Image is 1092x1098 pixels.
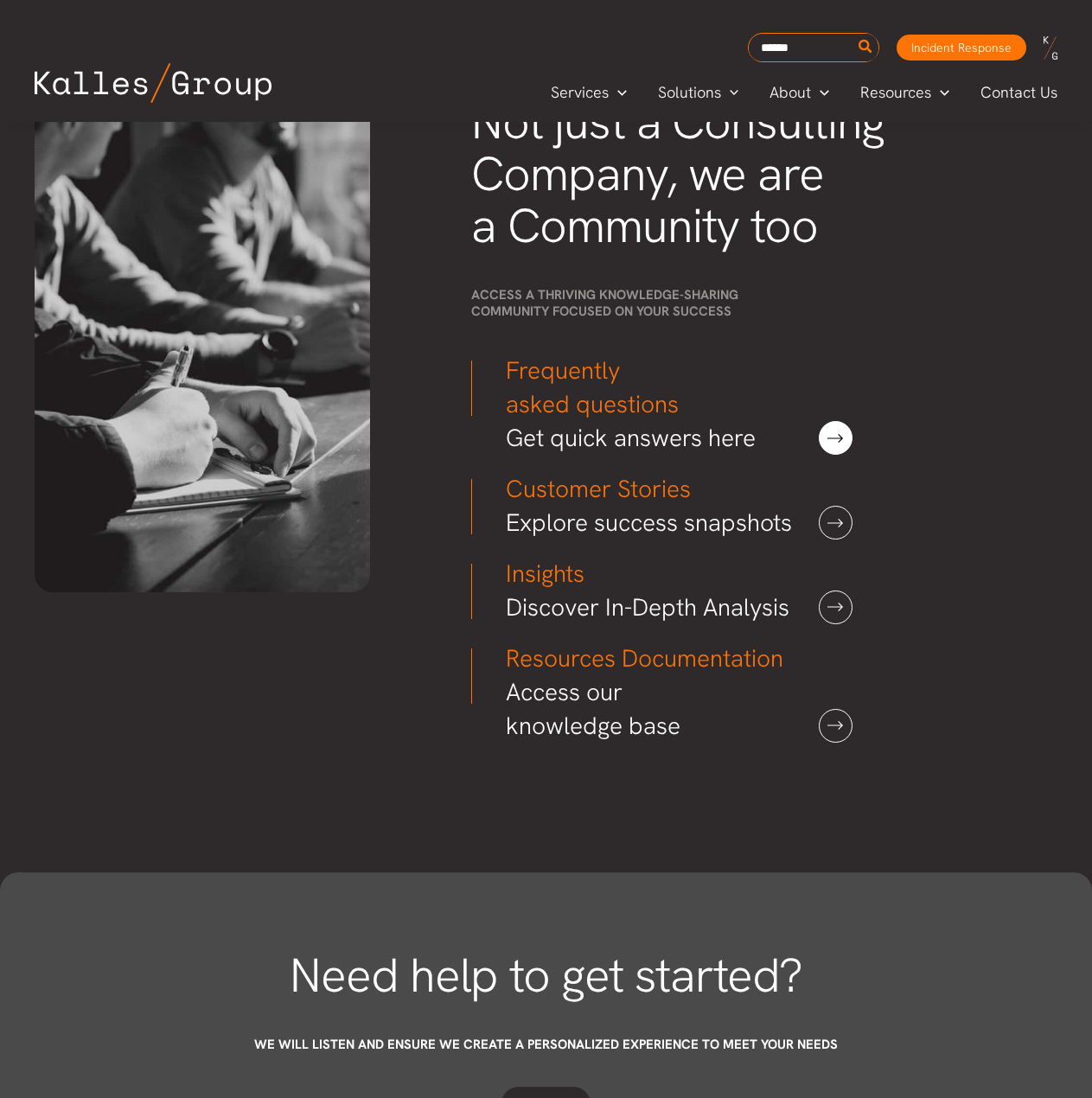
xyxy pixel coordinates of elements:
span: Not just a Consulting Company, we are a Community too [471,91,884,257]
img: Community 1 [35,97,370,592]
span: Menu Toggle [931,80,949,105]
img: Kalles Group [35,63,271,103]
span: We will listen and ensure we create a personalized experience to meet your needs [254,1036,838,1053]
span: Need help to get started? [290,944,802,1006]
a: SolutionsMenu Toggle [642,80,755,105]
a: Incident Response [897,35,1026,61]
a: Contact Us [965,80,1075,105]
span: Resources [860,80,931,105]
span: Menu Toggle [721,80,739,105]
h3: Access our knowledge base [506,675,799,743]
h3: Get quick answers here [506,421,799,455]
span: Contact Us [980,80,1057,105]
h3: Discover In-Depth Analysis [506,590,799,624]
h3: Resources Documentation [506,642,799,675]
span: Menu Toggle [811,80,829,105]
h3: Customer Stories [506,472,799,506]
nav: Primary Site Navigation [535,78,1075,106]
a: ResourcesMenu Toggle [845,80,965,105]
span: About [770,80,811,105]
span: Menu Toggle [609,80,627,105]
h3: Frequently asked questions [506,354,799,421]
span: Access a thriving knowledge-sharing community focused on your success [471,286,738,320]
a: AboutMenu Toggle [754,80,845,105]
span: Solutions [658,80,721,105]
button: Search [855,34,877,61]
h3: Explore success snapshots [506,506,799,539]
h3: Insights [506,557,799,590]
span: Services [551,80,609,105]
a: ServicesMenu Toggle [535,80,642,105]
